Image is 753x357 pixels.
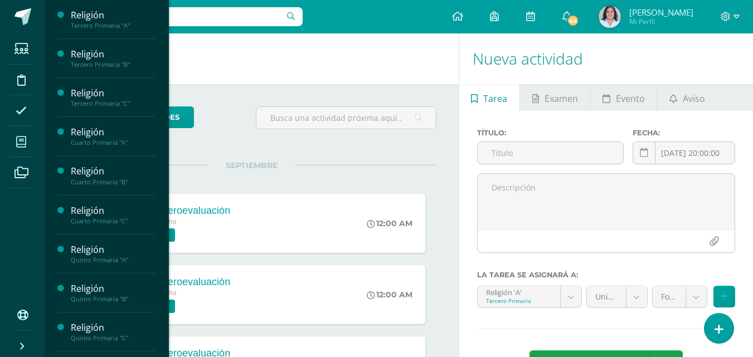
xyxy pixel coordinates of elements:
div: Quinto Primaria "B" [71,295,156,303]
div: 12:00 AM [367,218,412,228]
span: Aviso [683,85,705,112]
a: Tarea [459,84,519,111]
div: Tercero Primaria "A" [71,22,156,30]
div: Religión [71,48,156,61]
a: ReligiónCuarto Primaria "B" [71,165,156,185]
div: Tercero Primaria "C" [71,100,156,107]
a: ReligiónCuarto Primaria "A" [71,126,156,146]
span: Examen [545,85,578,112]
span: Mi Perfil [629,17,693,26]
label: Fecha: [633,129,735,137]
div: PMA: Heteroevaluación [125,276,230,288]
span: Evento [616,85,645,112]
input: Título [478,142,624,164]
a: Examen [520,84,590,111]
span: [PERSON_NAME] [629,7,693,18]
a: ReligiónQuinto Primaria "B" [71,282,156,303]
a: ReligiónQuinto Primaria "C" [71,321,156,342]
span: 44 [567,14,579,27]
div: Religión [71,9,156,22]
a: ReligiónQuinto Primaria "A" [71,243,156,264]
div: Cuarto Primaria "C" [71,217,156,225]
label: Título: [477,129,624,137]
div: Quinto Primaria "C" [71,334,156,342]
input: Fecha de entrega [633,142,735,164]
label: La tarea se asignará a: [477,271,735,279]
div: Religión [71,204,156,217]
a: Evento [590,84,657,111]
a: ReligiónTercero Primaria "A" [71,9,156,30]
a: ReligiónCuarto Primaria "C" [71,204,156,225]
div: Cuarto Primaria "A" [71,139,156,146]
div: Religión [71,165,156,178]
div: PMA: Heteroevaluación [125,205,230,217]
a: ReligiónTercero Primaria "C" [71,87,156,107]
div: Religión 'A' [486,286,552,297]
input: Busca un usuario... [52,7,303,26]
a: Religión 'A'Tercero Primaria [478,286,581,307]
div: Cuarto Primaria "B" [71,178,156,186]
input: Busca una actividad próxima aquí... [256,107,435,129]
span: Formativo (80.0%) [661,286,677,307]
div: Religión [71,87,156,100]
div: Tercero Primaria "B" [71,61,156,69]
span: SEPTIEMBRE [208,160,295,170]
a: Unidad 4 [587,286,647,307]
a: Aviso [657,84,717,111]
span: Unidad 4 [595,286,618,307]
h1: Nueva actividad [473,33,740,84]
div: Religión [71,282,156,295]
h1: Actividades [58,33,445,84]
div: Quinto Primaria "A" [71,256,156,264]
a: Formativo (80.0%) [653,286,707,307]
div: 12:00 AM [367,290,412,300]
img: e0f9ac82222521993205f966279f0d85.png [599,6,621,28]
div: Religión [71,126,156,139]
div: Religión [71,321,156,334]
div: Tercero Primaria [486,297,552,305]
span: Tarea [483,85,507,112]
a: ReligiónTercero Primaria "B" [71,48,156,69]
div: Religión [71,243,156,256]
